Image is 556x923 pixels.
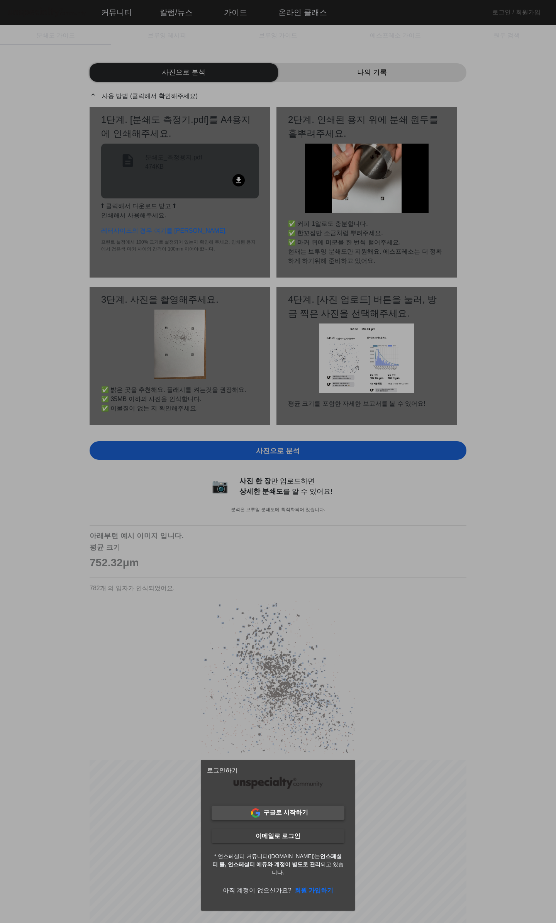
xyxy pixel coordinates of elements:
span: 홈 [24,256,29,263]
a: 홈 [2,245,51,264]
b: 회원 가입하기 [295,887,333,894]
span: 아직 계정이 없으신가요? [223,887,292,894]
span: * 언스페셜티 커뮤니티([DOMAIN_NAME])는 되고 있습니다. [207,852,349,877]
b: 구글로 시작하기 [263,809,308,816]
span: 설정 [119,256,129,263]
span: 대화 [71,257,80,263]
a: 구글로 시작하기 [212,806,344,820]
a: 아직 계정이 없으신가요?회원 가입하기 [223,887,333,894]
a: 대화 [51,245,100,264]
a: 이메일로 로그인 [212,829,344,843]
b: 이메일로 로그인 [256,833,300,839]
a: 설정 [100,245,148,264]
mat-card-title: 로그인하기 [207,766,238,775]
